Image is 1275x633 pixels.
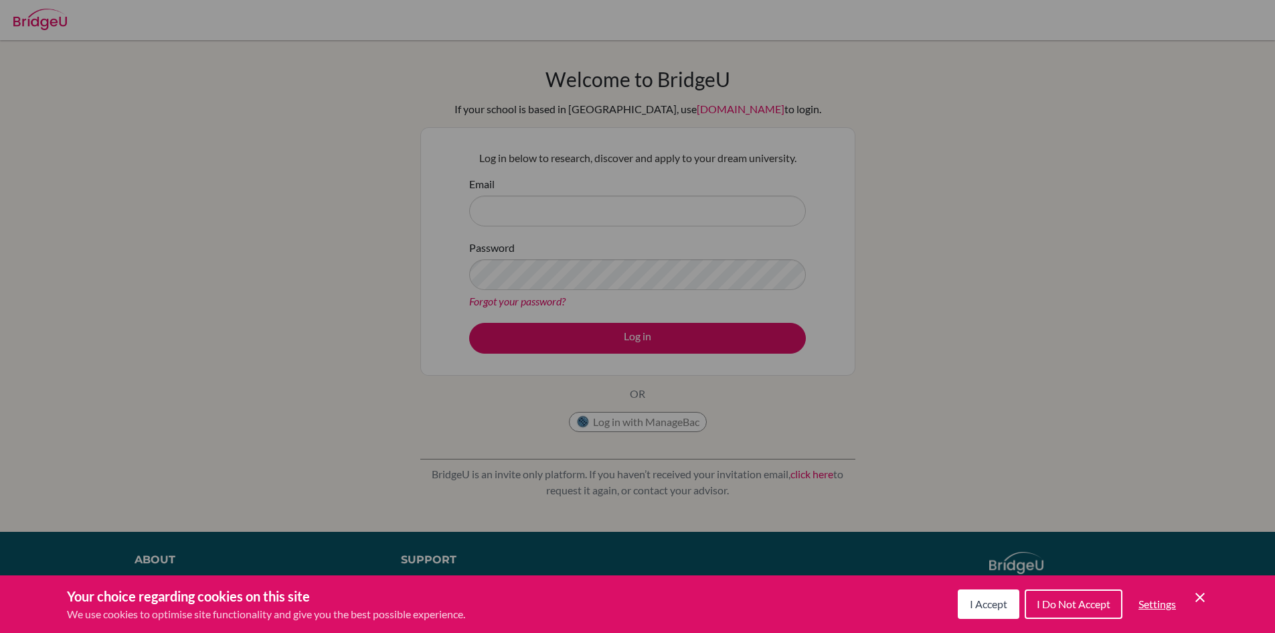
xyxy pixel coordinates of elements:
span: I Do Not Accept [1037,597,1110,610]
span: Settings [1138,597,1176,610]
button: I Do Not Accept [1025,589,1122,619]
button: Settings [1128,591,1187,618]
span: I Accept [970,597,1007,610]
p: We use cookies to optimise site functionality and give you the best possible experience. [67,606,465,622]
button: Save and close [1192,589,1208,606]
h3: Your choice regarding cookies on this site [67,586,465,606]
button: I Accept [958,589,1019,619]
